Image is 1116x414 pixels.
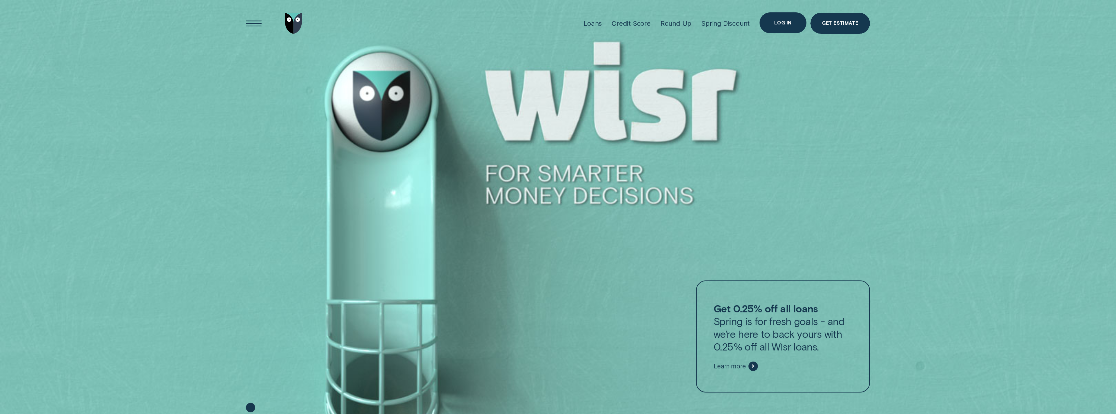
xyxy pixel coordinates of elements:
[243,13,265,34] button: Open Menu
[714,302,818,314] strong: Get 0.25% off all loans
[285,13,302,34] img: Wisr
[584,19,602,27] div: Loans
[714,302,852,353] p: Spring is for fresh goals - and we’re here to back yours with 0.25% off all Wisr loans.
[660,19,691,27] div: Round Up
[810,13,870,34] a: Get Estimate
[774,21,791,25] div: Log in
[612,19,651,27] div: Credit Score
[701,19,750,27] div: Spring Discount
[714,362,746,370] span: Learn more
[760,12,806,34] button: Log in
[696,280,870,392] a: Get 0.25% off all loansSpring is for fresh goals - and we’re here to back yours with 0.25% off al...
